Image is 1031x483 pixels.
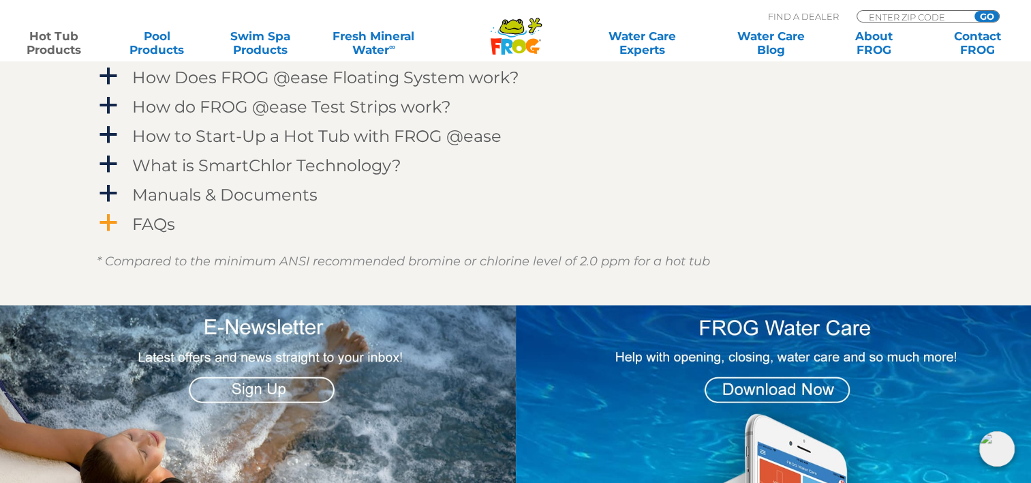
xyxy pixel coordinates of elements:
[98,213,119,233] span: a
[132,127,502,145] h4: How to Start-Up a Hot Tub with FROG @ease
[97,94,935,119] a: a How do FROG @ease Test Strips work?
[98,184,119,204] span: a
[937,29,1017,57] a: ContactFROG
[132,68,519,87] h4: How Does FROG @ease Floating System work?
[974,11,999,22] input: GO
[98,66,119,87] span: a
[97,211,935,237] a: a FAQs
[97,65,935,90] a: a How Does FROG @ease Floating System work?
[132,215,175,233] h4: FAQs
[979,431,1015,467] img: openIcon
[730,29,811,57] a: Water CareBlog
[98,125,119,145] span: a
[98,154,119,175] span: a
[97,153,935,178] a: a What is SmartChlor Technology?
[97,123,935,149] a: a How to Start-Up a Hot Tub with FROG @ease
[132,98,451,116] h4: How do FROG @ease Test Strips work?
[97,254,710,269] em: * Compared to the minimum ANSI recommended bromine or chlorine level of 2.0 ppm for a hot tub
[220,29,301,57] a: Swim SpaProducts
[324,29,424,57] a: Fresh MineralWater∞
[117,29,198,57] a: PoolProducts
[577,29,707,57] a: Water CareExperts
[867,11,959,23] input: Zip Code Form
[14,29,94,57] a: Hot TubProducts
[98,96,119,116] span: a
[389,42,395,52] sup: ∞
[132,156,401,175] h4: What is SmartChlor Technology?
[132,186,318,204] h4: Manuals & Documents
[834,29,914,57] a: AboutFROG
[768,10,839,23] p: Find A Dealer
[97,182,935,207] a: a Manuals & Documents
